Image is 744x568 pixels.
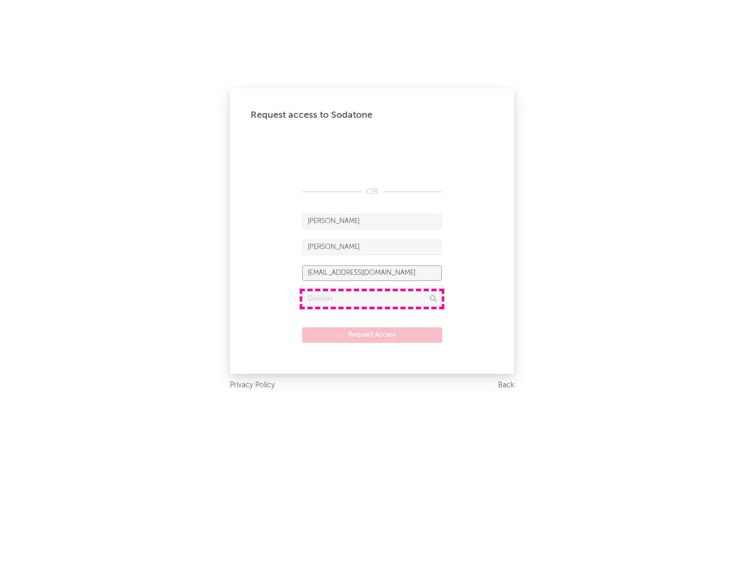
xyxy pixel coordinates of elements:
[230,379,275,392] a: Privacy Policy
[302,240,442,255] input: Last Name
[302,214,442,229] input: First Name
[498,379,514,392] a: Back
[302,327,442,343] button: Request Access
[302,291,442,307] input: Division
[302,186,442,198] div: OR
[302,265,442,281] input: Email
[251,109,493,121] div: Request access to Sodatone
